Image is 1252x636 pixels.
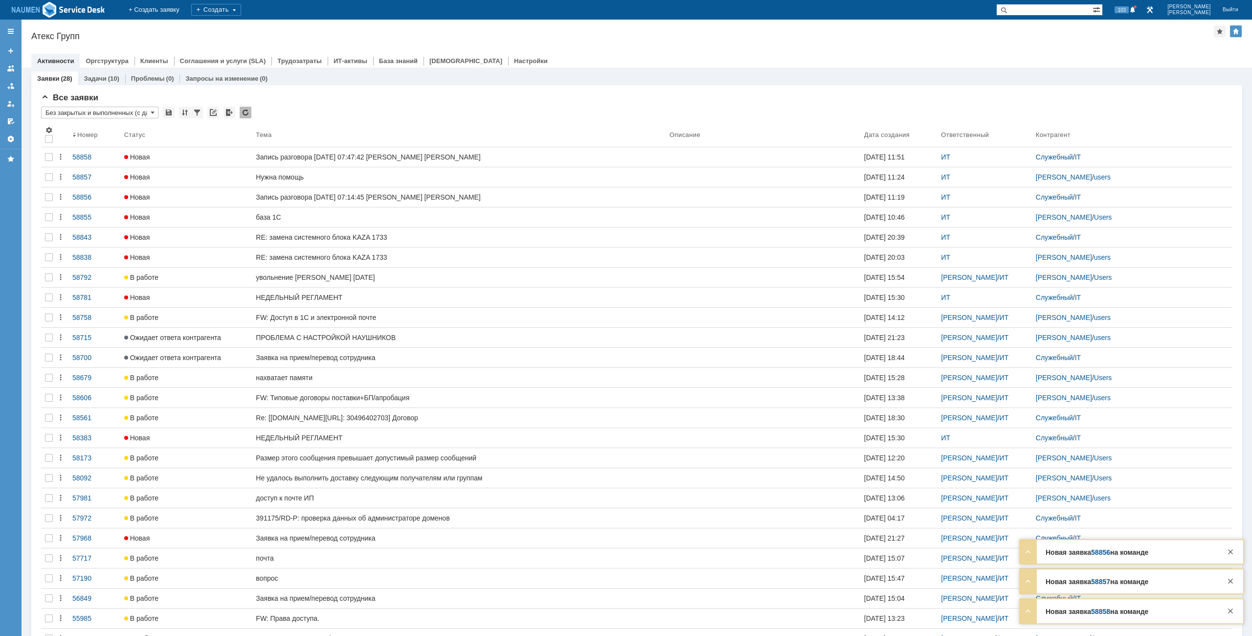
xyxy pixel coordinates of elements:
[3,114,19,129] a: Мои согласования
[124,434,150,442] span: Новая
[124,374,158,382] span: В работе
[860,227,938,247] a: [DATE] 20:39
[252,167,666,187] a: Нужна помощь
[120,568,252,588] a: В работе
[864,253,905,261] div: [DATE] 20:03
[68,308,120,327] a: 58758
[1094,394,1111,402] a: users
[252,408,666,428] a: Re: [[DOMAIN_NAME][URL]: 30496402703] Договор
[1036,354,1073,362] a: Служебный
[120,528,252,548] a: Новая
[941,494,997,502] a: [PERSON_NAME]
[252,568,666,588] a: вопрос
[256,454,662,462] div: Размер этого сообщения превышает допустимый размер сообщений
[256,574,662,582] div: вопрос
[860,268,938,287] a: [DATE] 15:54
[864,474,905,482] div: [DATE] 14:50
[941,514,997,522] a: [PERSON_NAME]
[120,248,252,267] a: Новая
[999,334,1008,341] a: ИТ
[860,488,938,508] a: [DATE] 13:06
[256,494,662,502] div: доступ к почте ИП
[68,167,120,187] a: 58857
[124,474,158,482] span: В работе
[1036,434,1073,442] a: Служебный
[72,514,116,522] div: 57972
[941,574,997,582] a: [PERSON_NAME]
[252,207,666,227] a: база 1С
[277,57,322,65] a: Трудозатраты
[860,328,938,347] a: [DATE] 21:23
[256,233,662,241] div: RE: замена системного блока KAZA 1733
[864,173,905,181] div: [DATE] 11:24
[864,193,905,201] div: [DATE] 11:19
[179,107,191,118] div: Сортировка...
[72,454,116,462] div: 58173
[140,57,168,65] a: Клиенты
[999,454,1008,462] a: ИТ
[256,213,662,221] div: база 1С
[252,328,666,347] a: ПРОБЛЕМА С НАСТРОЙКОЙ НАУШНИКОВ
[334,57,367,65] a: ИТ-активы
[72,414,116,422] div: 58561
[864,534,905,542] div: [DATE] 21:27
[860,428,938,448] a: [DATE] 15:30
[864,434,905,442] div: [DATE] 15:30
[256,193,662,201] div: Запись разговора [DATE] 07:14:45 [PERSON_NAME] [PERSON_NAME]
[252,227,666,247] a: RE: замена системного блока KAZA 1733
[1036,253,1092,261] a: [PERSON_NAME]
[86,57,128,65] a: Оргструктура
[1214,25,1226,37] div: Добавить в избранное
[256,474,662,482] div: Не удалось выполнить доставку следующим получателям или группам
[124,494,158,502] span: В работе
[72,213,116,221] div: 58855
[864,131,910,138] div: Дата создания
[68,207,120,227] a: 58855
[120,348,252,367] a: Ожидает ответа контрагента
[1036,514,1073,522] a: Служебный
[860,368,938,387] a: [DATE] 15:28
[120,388,252,408] a: В работе
[124,514,158,522] span: В работе
[860,122,938,147] th: Дата создания
[1094,173,1111,181] a: users
[120,187,252,207] a: Новая
[864,233,905,241] div: [DATE] 20:39
[1036,334,1092,341] a: [PERSON_NAME]
[860,528,938,548] a: [DATE] 21:27
[860,348,938,367] a: [DATE] 18:44
[864,354,905,362] div: [DATE] 18:44
[72,554,116,562] div: 57717
[256,294,662,301] div: НЕДЕЛЬНЫЙ РЕГЛАМЕНТ
[68,368,120,387] a: 58679
[941,193,950,201] a: ИТ
[252,488,666,508] a: доступ к почте ИП
[120,548,252,568] a: В работе
[3,78,19,94] a: Заявки в моей ответственности
[999,273,1008,281] a: ИТ
[999,414,1008,422] a: ИТ
[68,388,120,408] a: 58606
[941,233,950,241] a: ИТ
[1075,233,1081,241] a: IT
[999,514,1008,522] a: ИТ
[124,414,158,422] span: В работе
[120,408,252,428] a: В работе
[256,394,662,402] div: FW: Типовые договоры поставки+БП/апробация
[256,153,662,161] div: Запись разговора [DATE] 07:47:42 [PERSON_NAME] [PERSON_NAME]
[252,288,666,307] a: НЕДЕЛЬНЫЙ РЕГЛАМЕНТ
[252,448,666,468] a: Размер этого сообщения превышает допустимый размер сообщений
[72,474,116,482] div: 58092
[860,448,938,468] a: [DATE] 12:20
[120,167,252,187] a: Новая
[68,187,120,207] a: 58856
[124,131,145,138] div: Статус
[1075,193,1081,201] a: IT
[514,57,548,65] a: Настройки
[68,589,120,608] a: 56849
[124,554,158,562] span: В работе
[163,107,175,118] div: Сохранить вид
[860,207,938,227] a: [DATE] 10:46
[68,428,120,448] a: 58383
[3,96,19,112] a: Мои заявки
